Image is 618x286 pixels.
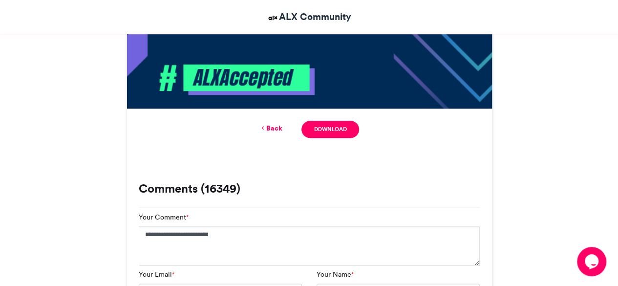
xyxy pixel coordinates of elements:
[577,247,608,276] iframe: chat widget
[139,183,480,195] h3: Comments (16349)
[139,269,174,280] label: Your Email
[267,10,351,24] a: ALX Community
[301,121,359,138] a: Download
[259,123,282,133] a: Back
[317,269,354,280] label: Your Name
[267,12,279,24] img: ALX Community
[139,212,189,222] label: Your Comment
